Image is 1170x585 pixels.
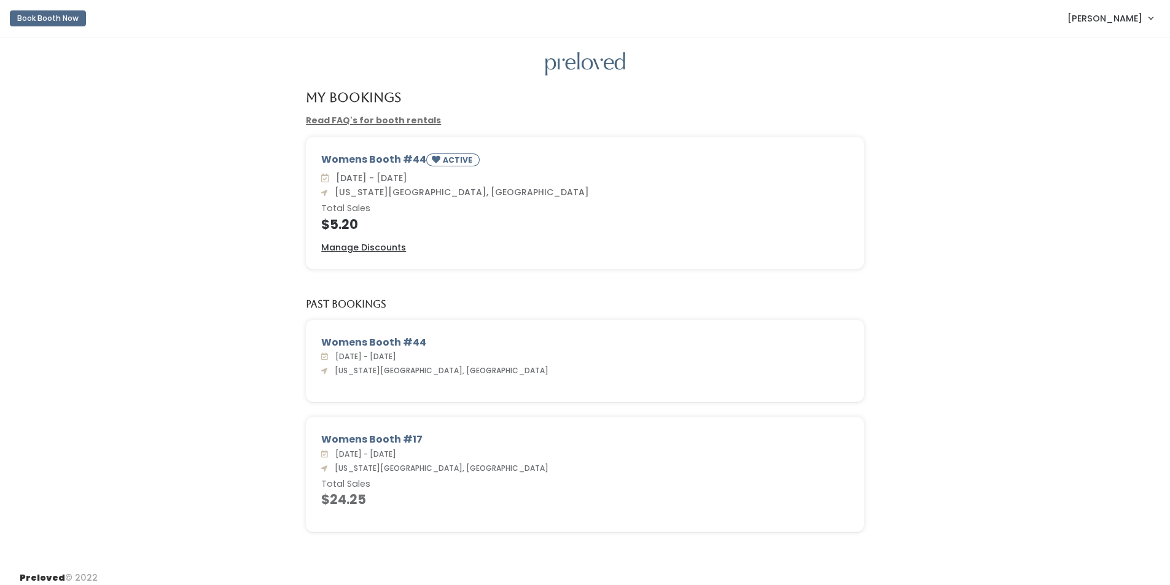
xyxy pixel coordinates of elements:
[545,52,625,76] img: preloved logo
[1055,5,1165,31] a: [PERSON_NAME]
[321,335,849,350] div: Womens Booth #44
[330,365,548,376] span: [US_STATE][GEOGRAPHIC_DATA], [GEOGRAPHIC_DATA]
[321,432,849,447] div: Womens Booth #17
[306,114,441,126] a: Read FAQ's for booth rentals
[20,562,98,584] div: © 2022
[321,479,849,489] h6: Total Sales
[306,299,386,310] h5: Past Bookings
[443,155,475,165] small: ACTIVE
[331,172,407,184] span: [DATE] - [DATE]
[10,10,86,26] button: Book Booth Now
[20,571,65,584] span: Preloved
[330,351,396,362] span: [DATE] - [DATE]
[321,492,849,506] h4: $24.25
[330,449,396,459] span: [DATE] - [DATE]
[321,152,849,171] div: Womens Booth #44
[330,186,589,198] span: [US_STATE][GEOGRAPHIC_DATA], [GEOGRAPHIC_DATA]
[321,204,849,214] h6: Total Sales
[321,241,406,254] a: Manage Discounts
[10,5,86,32] a: Book Booth Now
[306,90,401,104] h4: My Bookings
[330,463,548,473] span: [US_STATE][GEOGRAPHIC_DATA], [GEOGRAPHIC_DATA]
[1067,12,1142,25] span: [PERSON_NAME]
[321,217,849,231] h4: $5.20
